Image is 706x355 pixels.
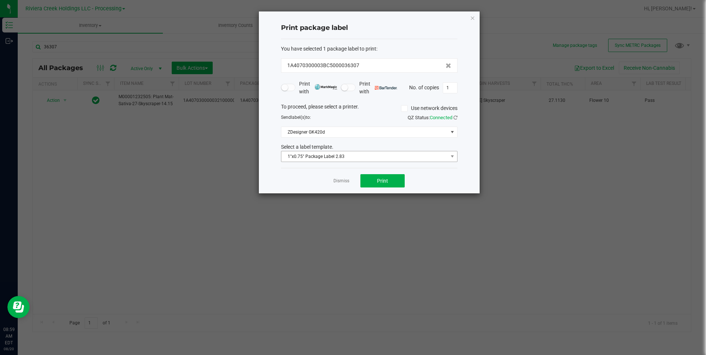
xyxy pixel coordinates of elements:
img: bartender.png [375,86,397,90]
button: Print [360,174,405,187]
span: label(s) [291,115,306,120]
label: Use network devices [401,104,457,112]
span: Send to: [281,115,311,120]
h4: Print package label [281,23,457,33]
span: Print [377,178,388,184]
span: Connected [430,115,452,120]
span: QZ Status: [408,115,457,120]
img: mark_magic_cybra.png [315,84,337,90]
iframe: Resource center [7,296,30,318]
div: : [281,45,457,53]
span: Print with [359,80,397,96]
a: Dismiss [333,178,349,184]
span: 1"x0.75" Package Label 2.83 [281,151,448,162]
span: 1A4070300003BC5000036307 [287,62,359,69]
div: Select a label template. [275,143,463,151]
span: ZDesigner GK420d [281,127,448,137]
div: To proceed, please select a printer. [275,103,463,114]
span: Print with [299,80,337,96]
span: No. of copies [409,84,439,90]
span: You have selected 1 package label to print [281,46,376,52]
